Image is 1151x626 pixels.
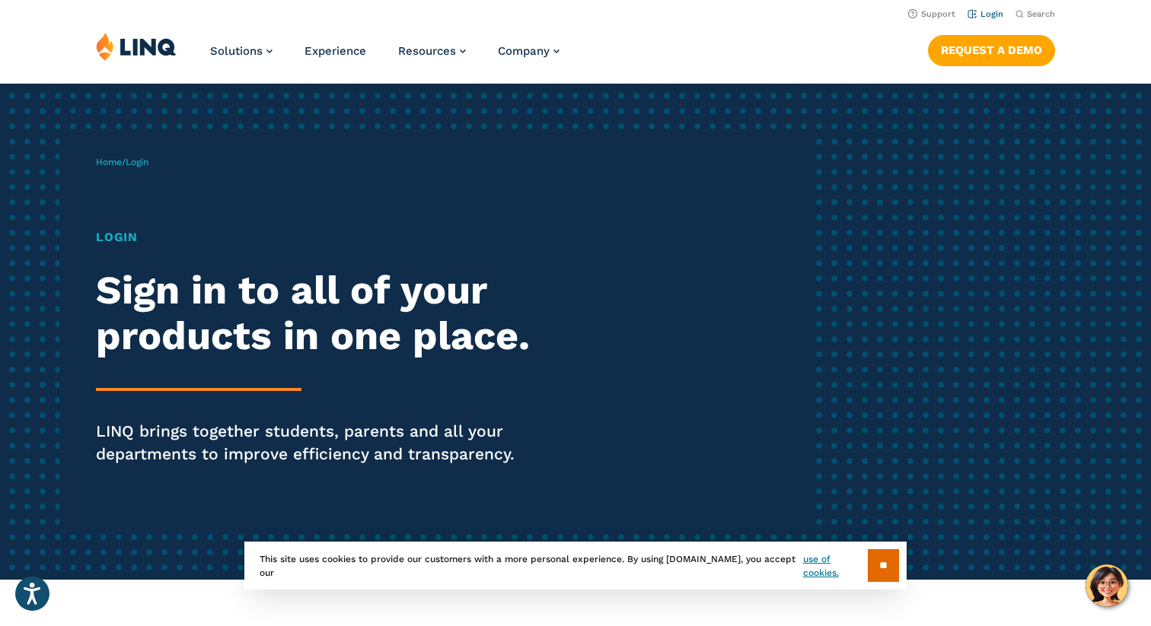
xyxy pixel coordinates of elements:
[126,157,148,167] span: Login
[908,9,955,19] a: Support
[210,44,263,58] span: Solutions
[244,542,907,589] div: This site uses cookies to provide our customers with a more personal experience. By using [DOMAIN...
[210,32,560,82] nav: Primary Navigation
[398,44,456,58] span: Resources
[304,44,366,58] a: Experience
[96,268,540,359] h2: Sign in to all of your products in one place.
[968,9,1003,19] a: Login
[1027,9,1055,19] span: Search
[96,157,148,167] span: /
[803,552,868,580] a: use of cookies.
[96,420,540,466] p: LINQ brings together students, parents and all your departments to improve efficiency and transpa...
[928,32,1055,65] nav: Button Navigation
[96,32,177,61] img: LINQ | K‑12 Software
[96,228,540,246] h1: Login
[1086,564,1128,607] button: Hello, have a question? Let’s chat.
[928,35,1055,65] a: Request a Demo
[398,44,466,58] a: Resources
[1015,8,1055,20] button: Open Search Bar
[96,157,122,167] a: Home
[498,44,550,58] span: Company
[210,44,273,58] a: Solutions
[498,44,560,58] a: Company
